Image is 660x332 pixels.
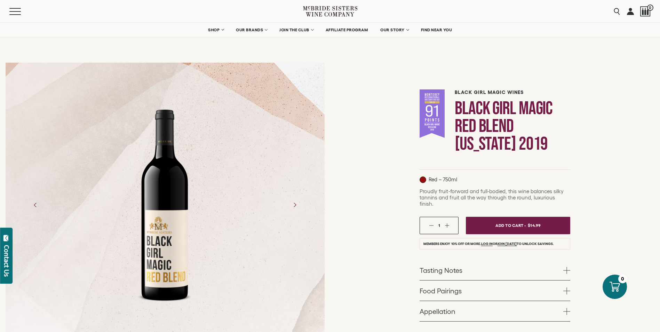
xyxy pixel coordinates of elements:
a: OUR STORY [376,23,413,37]
li: Members enjoy 10% off or more. or to unlock savings. [420,238,570,250]
a: Appellation [420,301,570,321]
button: Mobile Menu Trigger [9,8,34,15]
h1: Black Girl Magic Red Blend [US_STATE] 2019 [455,100,570,153]
p: Red – 750ml [420,176,457,183]
span: SHOP [208,27,220,32]
a: Log in [481,242,493,246]
div: Contact Us [3,245,10,277]
div: 0 [618,275,627,283]
button: Next [286,196,304,214]
button: Previous [26,196,45,214]
span: AFFILIATE PROGRAM [326,27,368,32]
button: Add To Cart - $14.99 [466,217,570,234]
a: JOIN THE CLUB [275,23,318,37]
span: Proudly fruit-forward and full-bodied, this wine balances silky tannins and fruit all the way thr... [420,188,564,207]
a: AFFILIATE PROGRAM [321,23,373,37]
span: Add To Cart - [495,220,526,230]
span: OUR BRANDS [236,27,263,32]
a: SHOP [204,23,228,37]
a: FIND NEAR YOU [416,23,457,37]
a: Tasting Notes [420,260,570,280]
h6: Black Girl Magic Wines [455,89,570,95]
span: 1 [438,223,440,228]
a: OUR BRANDS [231,23,271,37]
span: OUR STORY [380,27,405,32]
span: JOIN THE CLUB [279,27,309,32]
span: $14.99 [528,220,541,230]
a: Food Pairings [420,280,570,301]
span: 0 [647,5,653,11]
span: FIND NEAR YOU [421,27,452,32]
a: join [DATE] [498,242,517,246]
